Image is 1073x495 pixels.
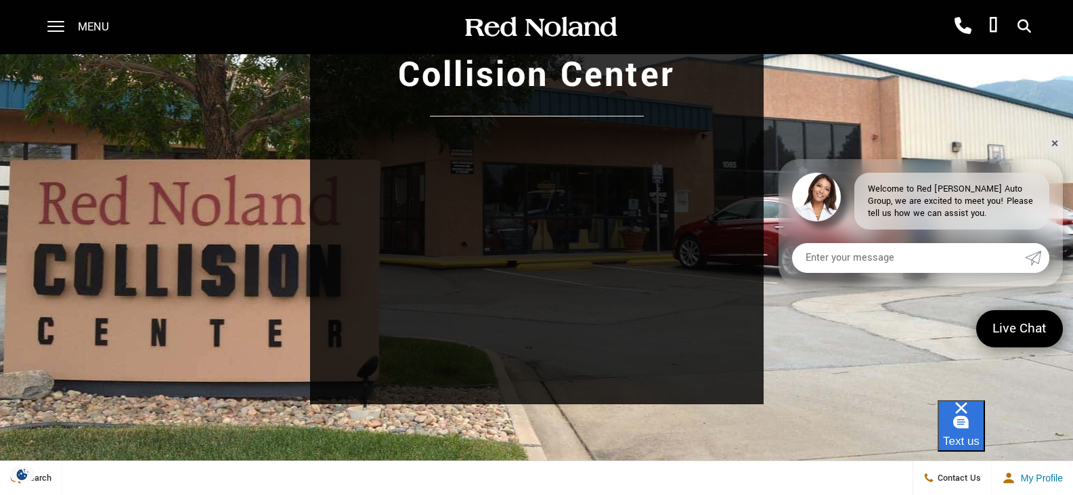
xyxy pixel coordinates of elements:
span: My Profile [1015,473,1063,483]
a: Submit [1025,243,1049,273]
input: Enter your message [792,243,1025,273]
section: Click to Open Cookie Consent Modal [7,467,38,481]
iframe: podium webchat widget bubble [938,400,1073,468]
span: Live Chat [986,320,1053,338]
a: Live Chat [976,310,1063,347]
img: Agent profile photo [792,173,841,221]
img: Opt-Out Icon [7,467,38,481]
div: Welcome to Red [PERSON_NAME] Auto Group, we are excited to meet you! Please tell us how we can as... [854,173,1049,230]
button: Open user profile menu [992,461,1073,495]
span: Contact Us [934,472,981,484]
img: Red Noland Auto Group [462,16,618,39]
iframe: podium webchat widget prompt [843,223,1073,370]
